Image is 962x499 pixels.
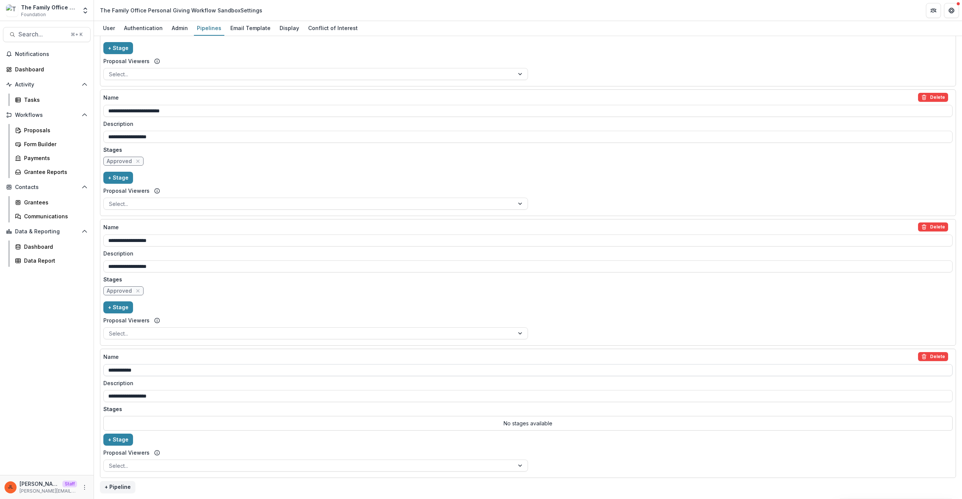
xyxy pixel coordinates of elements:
div: Form Builder [24,140,85,148]
a: Data Report [12,254,91,267]
a: Proposals [12,124,91,136]
span: Contacts [15,184,79,191]
label: Proposal Viewers [103,449,150,457]
div: Dashboard [15,65,85,73]
span: Approved [107,158,132,165]
a: Grantees [12,196,91,209]
a: Payments [12,152,91,164]
nav: breadcrumb [97,5,265,16]
span: Activity [15,82,79,88]
p: [PERSON_NAME] [20,480,59,488]
button: Open Activity [3,79,91,91]
button: close [134,157,142,165]
div: Authentication [121,23,166,33]
div: Admin [169,23,191,33]
p: Staff [62,481,77,487]
button: Search... [3,27,91,42]
p: Stages [103,405,953,413]
a: Form Builder [12,138,91,150]
p: Name [103,353,119,361]
div: Grantee Reports [24,168,85,176]
label: Proposal Viewers [103,316,150,324]
label: Description [103,379,948,387]
div: Communications [24,212,85,220]
div: Proposals [24,126,85,134]
a: Authentication [121,21,166,36]
div: Grantees [24,198,85,206]
a: User [100,21,118,36]
button: delete [918,222,948,231]
a: Tasks [12,94,91,106]
div: ⌘ + K [69,30,84,39]
span: Workflows [15,112,79,118]
span: Approved [107,288,132,294]
button: + Stage [103,301,133,313]
a: Communications [12,210,91,222]
div: Pipelines [194,23,224,33]
div: User [100,23,118,33]
div: Dashboard [24,243,85,251]
p: Stages [103,146,953,154]
button: Notifications [3,48,91,60]
a: Dashboard [3,63,91,76]
span: Foundation [21,11,46,18]
a: Admin [169,21,191,36]
span: Data & Reporting [15,228,79,235]
a: Dashboard [12,240,91,253]
button: Get Help [944,3,959,18]
span: Notifications [15,51,88,57]
label: Proposal Viewers [103,57,150,65]
span: Search... [18,31,66,38]
button: delete [918,352,948,361]
button: Open Contacts [3,181,91,193]
p: [PERSON_NAME][EMAIL_ADDRESS][DOMAIN_NAME] [20,488,77,494]
button: + Stage [103,172,133,184]
button: Open Workflows [3,109,91,121]
div: Payments [24,154,85,162]
a: Conflict of Interest [305,21,361,36]
p: No stages available [103,416,953,431]
p: Name [103,94,119,101]
div: The Family Office Personal Giving Workflow Sandbox Settings [100,6,262,14]
label: Proposal Viewers [103,187,150,195]
div: Data Report [24,257,85,265]
div: Email Template [227,23,274,33]
div: Display [277,23,302,33]
button: Partners [926,3,941,18]
div: Jeanne Locker [8,485,13,490]
a: Email Template [227,21,274,36]
p: Stages [103,275,953,283]
a: Display [277,21,302,36]
button: + Stage [103,42,133,54]
label: Description [103,120,948,128]
img: The Family Office Personal Giving Workflow Sandbox [6,5,18,17]
button: delete [918,93,948,102]
button: + Pipeline [100,481,135,493]
label: Description [103,249,948,257]
a: Pipelines [194,21,224,36]
div: Tasks [24,96,85,104]
button: Open entity switcher [80,3,91,18]
a: Grantee Reports [12,166,91,178]
p: Name [103,223,119,231]
div: Conflict of Interest [305,23,361,33]
button: close [134,287,142,295]
button: More [80,483,89,492]
button: + Stage [103,434,133,446]
button: Open Data & Reporting [3,225,91,237]
div: The Family Office Personal Giving Workflow Sandbox [21,3,77,11]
